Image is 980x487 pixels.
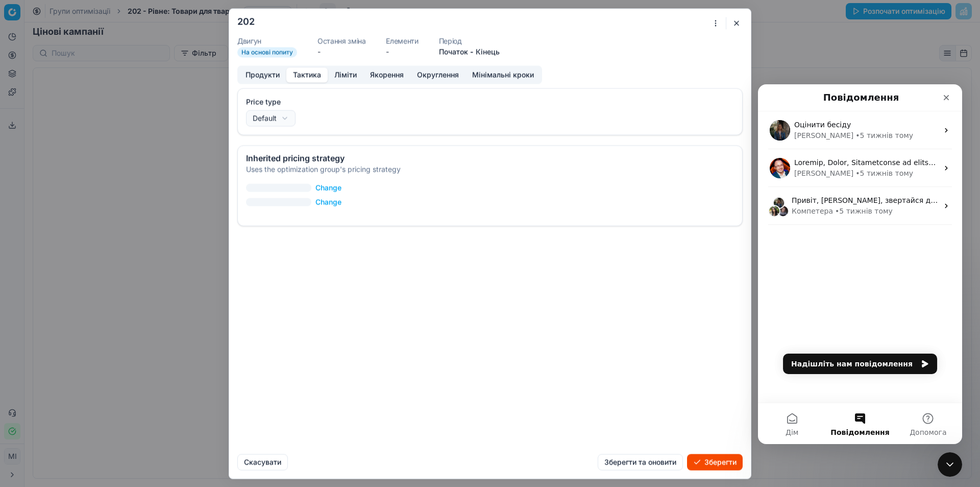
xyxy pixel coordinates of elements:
font: Компетера [34,123,75,131]
font: Двигун [237,36,261,45]
button: Зберегти та оновити [598,454,683,470]
font: • [77,123,81,131]
div: Uses the optimization group's pricing strategy [246,164,734,174]
font: Округлення [417,70,459,79]
button: Зберегти [687,454,743,470]
font: Повідомлення [72,344,131,352]
font: Тактика [293,70,321,79]
div: Inherited pricing strategy [246,154,734,162]
button: Change [315,182,341,193]
button: Change [315,197,341,207]
font: - [470,47,474,56]
button: Надішліть нам повідомлення [25,269,179,290]
font: Період [439,36,462,45]
button: Допомога [136,319,204,360]
font: Продукти [246,70,280,79]
font: 5 тижнів тому [81,123,135,131]
font: - [317,47,321,56]
font: Надішліть нам повідомлення [33,275,155,284]
font: Зберегти та оновити [604,457,676,466]
font: Допомога [152,344,188,352]
font: Якорення [370,70,404,79]
font: Ліміти [334,70,357,79]
font: Скасувати [244,457,281,466]
button: Скасувати [237,454,288,470]
button: Початок [439,47,468,57]
font: Дім [28,344,40,352]
font: 202 [237,16,255,27]
font: Елементи [386,36,418,45]
font: - [386,47,389,56]
font: Привіт, [PERSON_NAME], звертайся до служби підтримки клієнтів, якщо тобі потрібна допомога. [34,112,399,120]
font: Остання зміна [317,36,365,45]
button: Повідомлення [68,319,136,360]
button: Кінець [476,47,500,57]
font: Зберегти [704,457,737,466]
label: Price type [246,97,734,107]
font: Мінімальні кроки [472,70,534,79]
font: Кінець [476,47,500,56]
font: Початок [439,47,468,56]
font: На основі попиту [241,48,293,56]
iframe: Живий чат у інтеркомі [938,452,962,477]
iframe: Живий чат у інтеркомі [758,84,962,444]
